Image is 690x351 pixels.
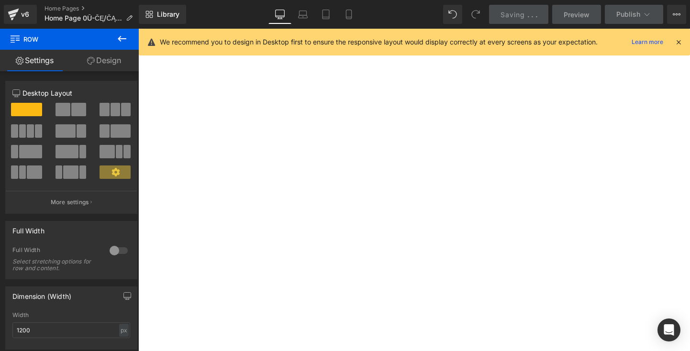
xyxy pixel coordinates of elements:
p: Desktop Layout [12,88,130,98]
a: Home Pages [45,5,140,12]
button: More [667,5,686,24]
span: . [527,11,529,19]
button: More settings [6,191,137,213]
p: More settings [51,198,89,207]
div: Width [12,312,130,318]
button: Redo [466,5,485,24]
a: Learn more [628,36,667,48]
span: Saving [501,11,525,19]
a: Tablet [314,5,337,24]
span: Home Page 0Ū-ČĘ/ČĄ;ĮŠ. [45,14,122,22]
div: Full Width [12,221,45,235]
div: px [119,324,129,337]
div: Dimension (Width) [12,287,71,300]
span: Publish [616,11,640,18]
div: Select stretching options for row and content. [12,258,99,272]
a: New Library [139,5,186,24]
p: We recommend you to design in Desktop first to ensure the responsive layout would display correct... [160,37,598,47]
span: Row [10,29,105,50]
a: Desktop [268,5,291,24]
button: Publish [605,5,663,24]
a: Laptop [291,5,314,24]
span: Library [157,10,179,19]
span: Preview [564,10,590,20]
a: v6 [4,5,37,24]
a: Mobile [337,5,360,24]
a: Preview [552,5,601,24]
div: v6 [19,8,31,21]
input: auto [12,322,130,338]
button: Undo [443,5,462,24]
span: . [535,11,537,19]
div: Full Width [12,246,100,256]
div: Open Intercom Messenger [657,318,680,341]
span: . [531,11,533,19]
a: Design [69,50,139,71]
